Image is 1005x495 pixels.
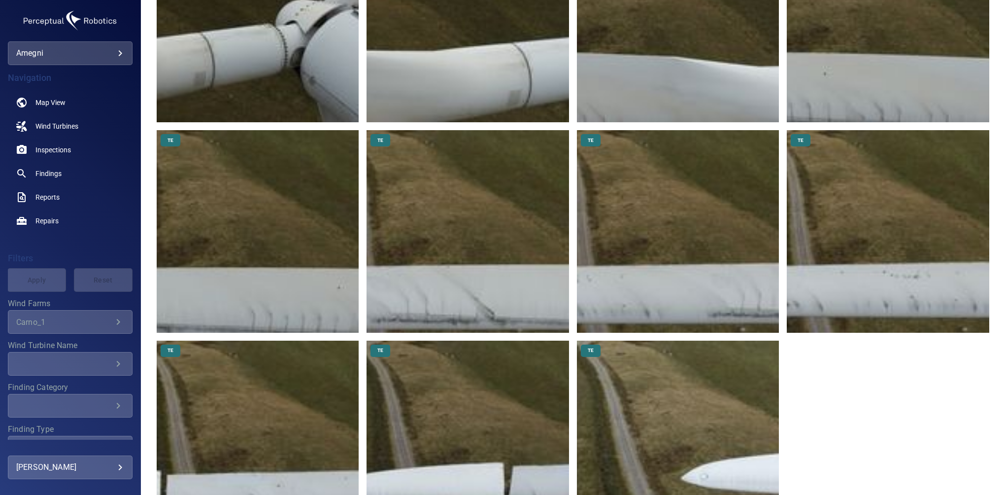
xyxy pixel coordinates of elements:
a: map noActive [8,91,133,114]
div: Wind Turbine Name [8,352,133,376]
h4: Navigation [8,73,133,83]
span: Inspections [35,145,71,155]
span: TE [582,347,600,354]
img: amegni-logo [21,8,119,34]
div: [PERSON_NAME] [16,460,124,475]
span: Repairs [35,216,59,226]
span: TE [371,347,389,354]
label: Wind Farms [8,300,133,308]
div: Finding Category [8,394,133,418]
a: reports noActive [8,185,133,209]
span: Reports [35,192,60,202]
a: inspections noActive [8,138,133,162]
div: amegni [8,41,133,65]
a: windturbines noActive [8,114,133,138]
span: TE [371,137,389,144]
span: Findings [35,169,62,178]
h4: Filters [8,253,133,263]
span: TE [162,137,179,144]
a: repairs noActive [8,209,133,233]
span: TE [582,137,600,144]
div: Finding Type [8,436,133,460]
label: Wind Turbine Name [8,342,133,350]
a: findings noActive [8,162,133,185]
span: TE [162,347,179,354]
label: Finding Type [8,425,133,433]
div: Carno_1 [16,318,112,327]
div: Wind Farms [8,310,133,334]
span: Wind Turbines [35,121,78,131]
span: TE [792,137,809,144]
label: Finding Category [8,384,133,391]
div: amegni [16,45,124,61]
span: Map View [35,98,66,107]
